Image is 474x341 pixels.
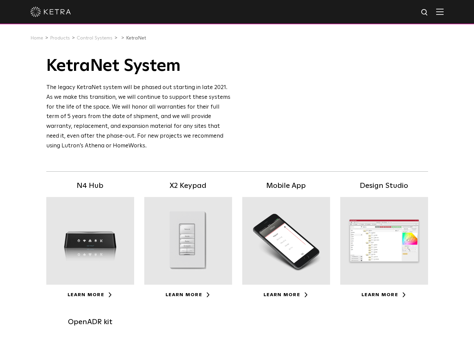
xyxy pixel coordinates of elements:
a: Learn More [68,292,113,297]
a: Learn More [361,292,406,297]
h1: KetraNet System [46,56,232,76]
a: Learn More [166,292,210,297]
h5: Design Studio [340,180,428,192]
a: Products [50,36,70,40]
h5: N4 Hub [46,180,134,192]
a: KetraNet [126,36,146,40]
a: Learn More [264,292,308,297]
div: The legacy KetraNet system will be phased out starting in late 2021. As we make this transition, ... [46,83,232,151]
a: Control Systems [77,36,113,40]
img: Hamburger%20Nav.svg [436,8,444,15]
h5: X2 Keypad [144,180,232,192]
img: search icon [421,8,429,17]
a: Home [30,36,43,40]
h5: Mobile App [242,180,330,192]
img: ketra-logo-2019-white [30,7,71,17]
h5: OpenADR kit [46,316,134,328]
